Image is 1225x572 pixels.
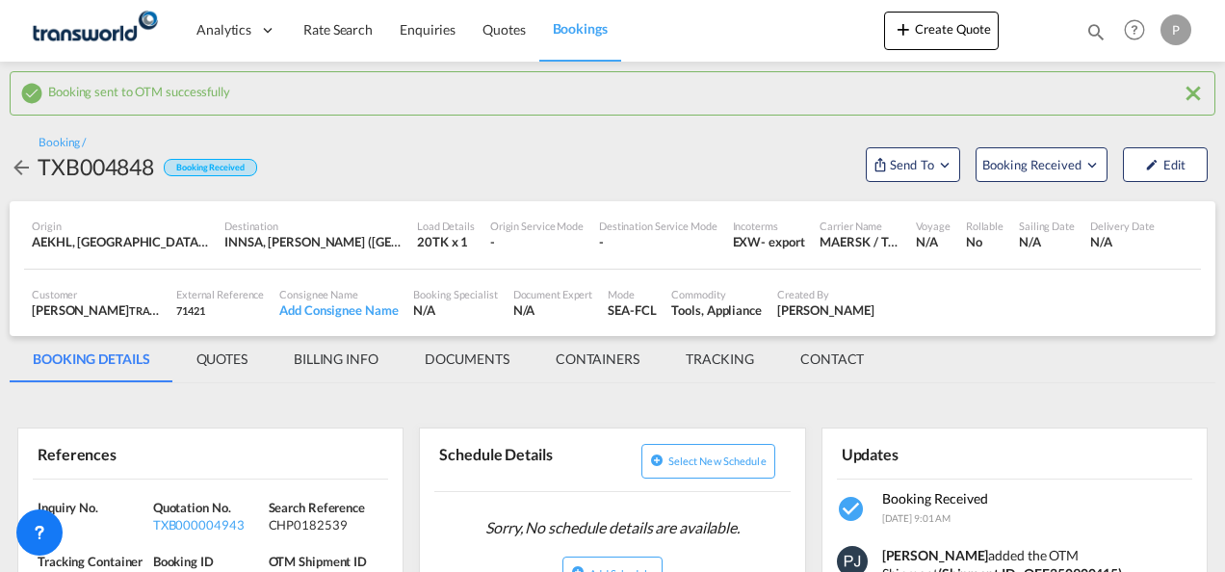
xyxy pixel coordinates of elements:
[434,436,609,483] div: Schedule Details
[916,219,950,233] div: Voyage
[1160,14,1191,45] div: P
[400,21,456,38] span: Enquiries
[608,287,656,301] div: Mode
[33,436,207,470] div: References
[279,301,398,319] div: Add Consignee Name
[10,336,173,382] md-tab-item: BOOKING DETAILS
[153,554,214,569] span: Booking ID
[48,79,230,99] span: Booking sent to OTM successfully
[490,233,584,250] div: -
[641,444,775,479] button: icon-plus-circleSelect new schedule
[733,219,805,233] div: Incoterms
[224,219,402,233] div: Destination
[553,20,608,37] span: Bookings
[279,287,398,301] div: Consignee Name
[1019,233,1075,250] div: N/A
[1090,233,1155,250] div: N/A
[837,494,868,525] md-icon: icon-checkbox-marked-circle
[1118,13,1160,48] div: Help
[777,287,874,301] div: Created By
[599,233,717,250] div: -
[32,301,161,319] div: [PERSON_NAME]
[650,454,664,467] md-icon: icon-plus-circle
[884,12,999,50] button: icon-plus 400-fgCreate Quote
[38,151,154,182] div: TXB004848
[39,135,86,151] div: Booking /
[271,336,402,382] md-tab-item: BILLING INFO
[153,500,231,515] span: Quotation No.
[38,516,148,533] div: N/A
[303,21,373,38] span: Rate Search
[29,9,159,52] img: f753ae806dec11f0841701cdfdf085c0.png
[916,233,950,250] div: N/A
[1123,147,1208,182] button: icon-pencilEdit
[413,301,497,319] div: N/A
[176,287,264,301] div: External Reference
[533,336,663,382] md-tab-item: CONTAINERS
[196,20,251,39] span: Analytics
[269,554,368,569] span: OTM Shipment ID
[671,287,761,301] div: Commodity
[32,219,209,233] div: Origin
[176,304,205,317] span: 71421
[671,301,761,319] div: Tools, Appliance
[269,500,365,515] span: Search Reference
[10,151,38,182] div: icon-arrow-left
[1090,219,1155,233] div: Delivery Date
[173,336,271,382] md-tab-item: QUOTES
[164,159,256,177] div: Booking Received
[888,155,936,174] span: Send To
[663,336,777,382] md-tab-item: TRACKING
[10,336,887,382] md-pagination-wrapper: Use the left and right arrow keys to navigate between tabs
[482,21,525,38] span: Quotes
[1019,219,1075,233] div: Sailing Date
[882,512,951,524] span: [DATE] 9:01 AM
[820,233,900,250] div: MAERSK / TDWC-DUBAI
[1085,21,1107,50] div: icon-magnify
[490,219,584,233] div: Origin Service Mode
[668,455,767,467] span: Select new schedule
[129,302,406,318] span: TRANSWORLD INTEGRATED LOGISTEK PRIVATE LIMITED
[608,301,656,319] div: SEA-FCL
[10,156,33,179] md-icon: icon-arrow-left
[20,82,43,105] md-icon: icon-checkbox-marked-circle
[982,155,1083,174] span: Booking Received
[32,233,209,250] div: AEKHL, Mina Khalifa/Abu Dhabi, United Arab Emirates, Middle East, Middle East
[32,287,161,301] div: Customer
[1118,13,1151,46] span: Help
[513,287,593,301] div: Document Expert
[966,219,1003,233] div: Rollable
[882,547,989,563] strong: [PERSON_NAME]
[892,17,915,40] md-icon: icon-plus 400-fg
[777,336,887,382] md-tab-item: CONTACT
[837,436,1011,470] div: Updates
[966,233,1003,250] div: No
[733,233,762,250] div: EXW
[478,509,747,546] span: Sorry, No schedule details are available.
[1085,21,1107,42] md-icon: icon-magnify
[153,516,264,533] div: TXB000004943
[866,147,960,182] button: Open demo menu
[1182,82,1205,105] md-icon: icon-close
[976,147,1108,182] button: Open demo menu
[761,233,804,250] div: - export
[402,336,533,382] md-tab-item: DOCUMENTS
[417,219,475,233] div: Load Details
[224,233,402,250] div: INNSA, Jawaharlal Nehru (Nhava Sheva), India, Indian Subcontinent, Asia Pacific
[513,301,593,319] div: N/A
[820,219,900,233] div: Carrier Name
[1145,158,1159,171] md-icon: icon-pencil
[599,219,717,233] div: Destination Service Mode
[38,554,143,569] span: Tracking Container
[269,516,379,533] div: CHP0182539
[38,500,98,515] span: Inquiry No.
[417,233,475,250] div: 20TK x 1
[413,287,497,301] div: Booking Specialist
[882,490,988,507] span: Booking Received
[777,301,874,319] div: Pratik Jaiswal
